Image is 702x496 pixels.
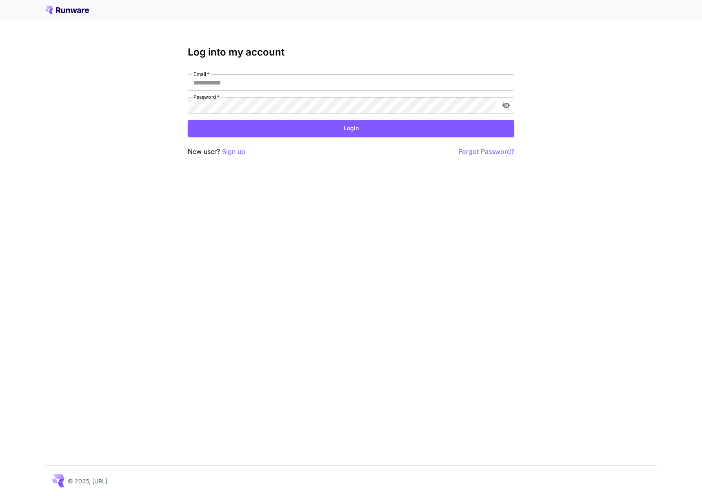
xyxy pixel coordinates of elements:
[499,98,513,113] button: toggle password visibility
[188,47,514,58] h3: Log into my account
[68,477,107,485] p: © 2025, [URL]
[459,147,514,157] button: Forgot Password?
[193,71,209,78] label: Email
[188,120,514,137] button: Login
[222,147,245,157] button: Sign up
[188,147,245,157] p: New user?
[193,93,220,100] label: Password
